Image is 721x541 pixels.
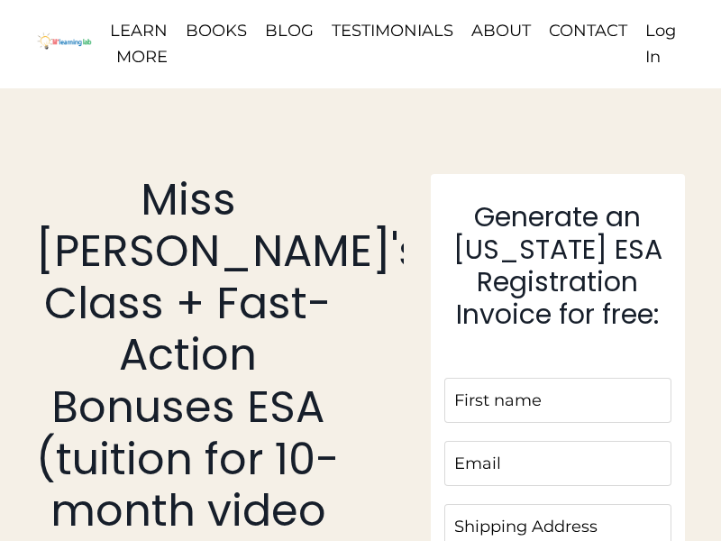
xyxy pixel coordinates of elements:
a: BOOKS [186,18,247,70]
a: CONTACT [549,18,627,70]
input: Email [444,441,672,486]
a: ABOUT [471,18,531,70]
a: BLOG [265,18,314,70]
a: LEARN MORE [110,18,168,70]
a: TESTIMONIALS [332,18,453,70]
input: First name [444,378,672,423]
a: Log In [645,21,676,67]
img: Header Logo [36,27,92,58]
h3: Generate an [US_STATE] ESA Registration Invoice for free: [444,201,672,331]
